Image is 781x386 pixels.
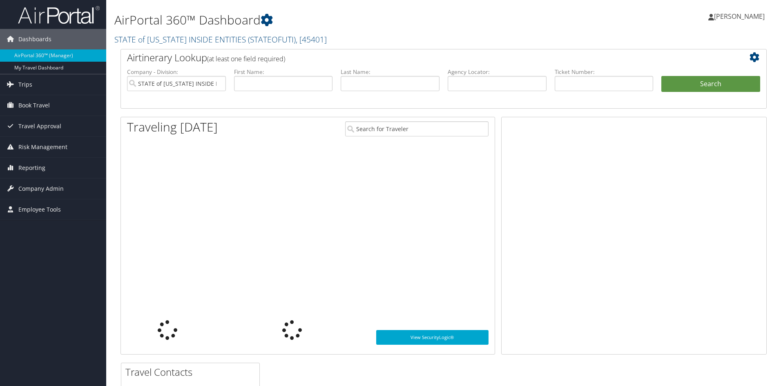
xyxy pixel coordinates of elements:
[125,365,259,379] h2: Travel Contacts
[708,4,773,29] a: [PERSON_NAME]
[234,68,333,76] label: First Name:
[114,34,327,45] a: STATE of [US_STATE] INSIDE ENTITIES
[18,199,61,220] span: Employee Tools
[18,137,67,157] span: Risk Management
[18,178,64,199] span: Company Admin
[18,95,50,116] span: Book Travel
[207,54,285,63] span: (at least one field required)
[661,76,760,92] button: Search
[18,74,32,95] span: Trips
[345,121,489,136] input: Search for Traveler
[114,11,553,29] h1: AirPortal 360™ Dashboard
[376,330,489,345] a: View SecurityLogic®
[127,68,226,76] label: Company - Division:
[127,118,218,136] h1: Traveling [DATE]
[18,5,100,25] img: airportal-logo.png
[18,29,51,49] span: Dashboards
[714,12,765,21] span: [PERSON_NAME]
[248,34,296,45] span: ( STATEOFUTI )
[296,34,327,45] span: , [ 45401 ]
[341,68,440,76] label: Last Name:
[448,68,547,76] label: Agency Locator:
[127,51,706,65] h2: Airtinerary Lookup
[18,158,45,178] span: Reporting
[555,68,654,76] label: Ticket Number:
[18,116,61,136] span: Travel Approval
